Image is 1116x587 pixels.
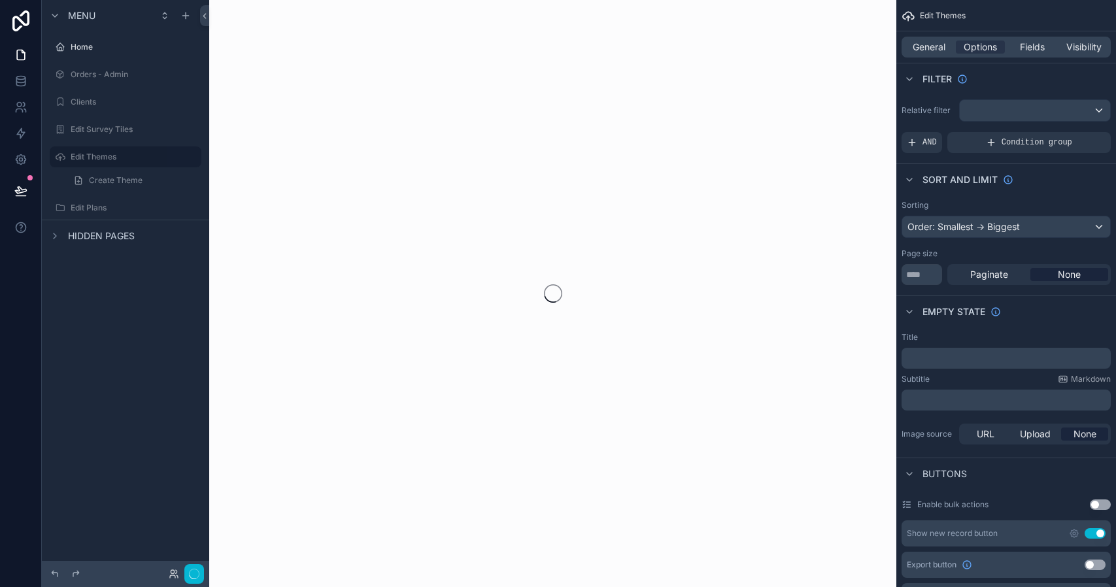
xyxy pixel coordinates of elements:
[71,124,199,135] label: Edit Survey Tiles
[902,390,1111,411] div: scrollable content
[50,92,201,112] a: Clients
[902,200,928,210] label: Sorting
[65,170,201,191] a: Create Theme
[922,467,967,480] span: Buttons
[71,42,199,52] label: Home
[964,41,997,54] span: Options
[50,37,201,58] a: Home
[50,64,201,85] a: Orders - Admin
[920,10,966,21] span: Edit Themes
[1071,374,1111,384] span: Markdown
[71,152,194,162] label: Edit Themes
[1066,41,1102,54] span: Visibility
[922,73,952,86] span: Filter
[50,146,201,167] a: Edit Themes
[922,137,937,148] span: AND
[50,119,201,140] a: Edit Survey Tiles
[970,268,1008,281] span: Paginate
[1020,41,1045,54] span: Fields
[71,69,199,80] label: Orders - Admin
[68,9,95,22] span: Menu
[902,248,938,259] label: Page size
[917,499,989,510] label: Enable bulk actions
[1058,268,1081,281] span: None
[89,175,143,186] span: Create Theme
[902,374,930,384] label: Subtitle
[902,216,1111,238] button: Order: Smallest -> Biggest
[71,97,199,107] label: Clients
[1020,428,1051,441] span: Upload
[902,216,1110,237] div: Order: Smallest -> Biggest
[902,348,1111,369] div: scrollable content
[1058,374,1111,384] a: Markdown
[907,528,998,539] div: Show new record button
[922,173,998,186] span: Sort And Limit
[922,305,985,318] span: Empty state
[1074,428,1096,441] span: None
[50,197,201,218] a: Edit Plans
[907,560,956,570] span: Export button
[902,429,954,439] label: Image source
[913,41,945,54] span: General
[68,229,135,243] span: Hidden pages
[902,332,918,343] label: Title
[71,203,199,213] label: Edit Plans
[977,428,994,441] span: URL
[1002,137,1072,148] span: Condition group
[902,105,954,116] label: Relative filter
